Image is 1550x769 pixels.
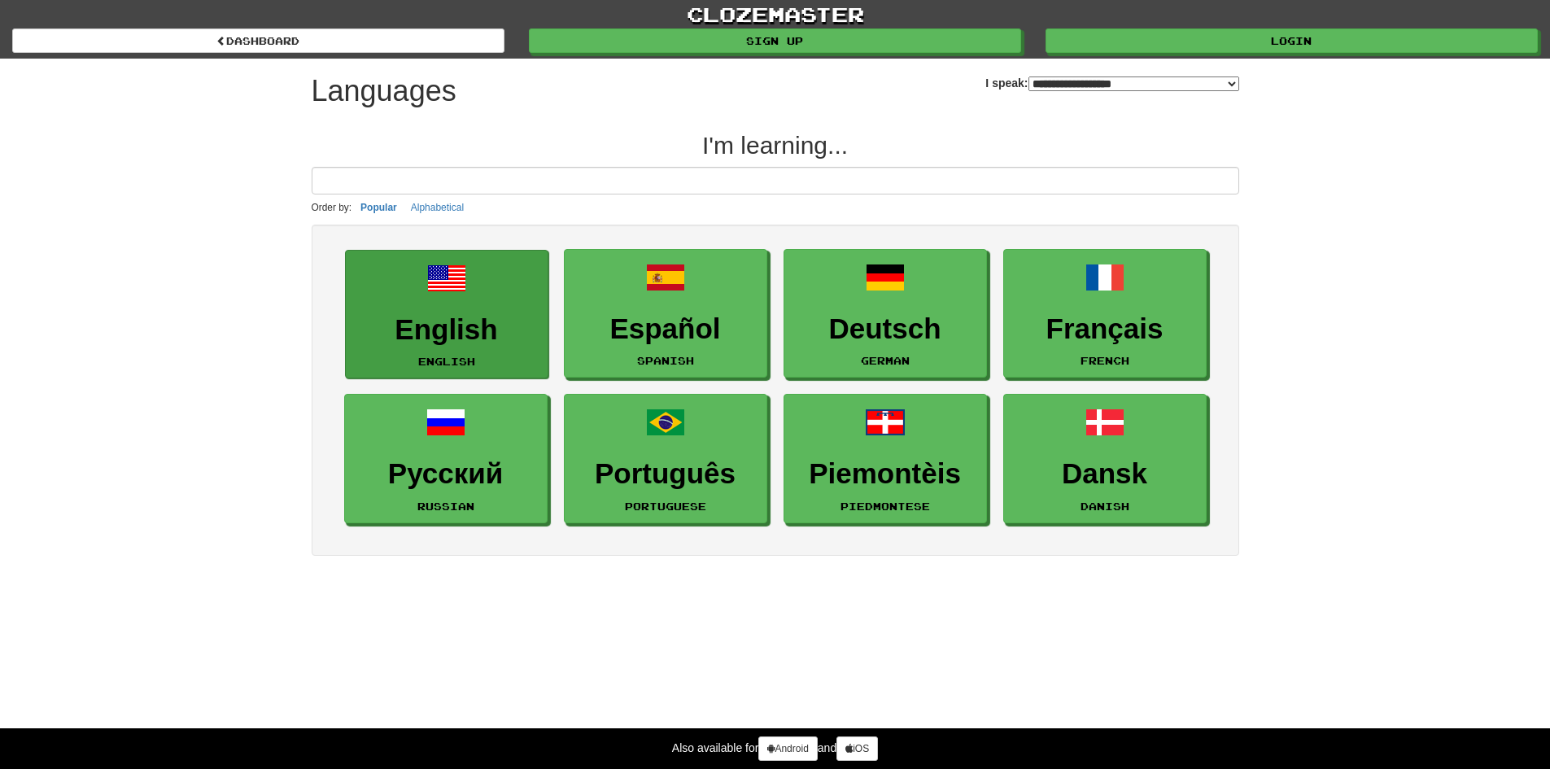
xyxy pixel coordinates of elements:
[564,394,767,523] a: PortuguêsPortuguese
[861,355,910,366] small: German
[312,75,456,107] h1: Languages
[1012,313,1198,345] h3: Français
[1081,355,1129,366] small: French
[564,249,767,378] a: EspañolSpanish
[784,394,987,523] a: PiemontèisPiedmontese
[573,313,758,345] h3: Español
[1003,249,1207,378] a: FrançaisFrench
[12,28,504,53] a: dashboard
[573,458,758,490] h3: Português
[792,458,978,490] h3: Piemontèis
[758,736,817,761] a: Android
[1081,500,1129,512] small: Danish
[784,249,987,378] a: DeutschGerman
[406,199,469,216] button: Alphabetical
[836,736,878,761] a: iOS
[353,458,539,490] h3: Русский
[345,250,548,379] a: EnglishEnglish
[1003,394,1207,523] a: DanskDanish
[354,314,539,346] h3: English
[1012,458,1198,490] h3: Dansk
[985,75,1238,91] label: I speak:
[418,356,475,367] small: English
[840,500,930,512] small: Piedmontese
[637,355,694,366] small: Spanish
[529,28,1021,53] a: Sign up
[312,202,352,213] small: Order by:
[1046,28,1538,53] a: Login
[356,199,402,216] button: Popular
[1028,76,1239,91] select: I speak:
[417,500,474,512] small: Russian
[792,313,978,345] h3: Deutsch
[312,132,1239,159] h2: I'm learning...
[344,394,548,523] a: РусскийRussian
[625,500,706,512] small: Portuguese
